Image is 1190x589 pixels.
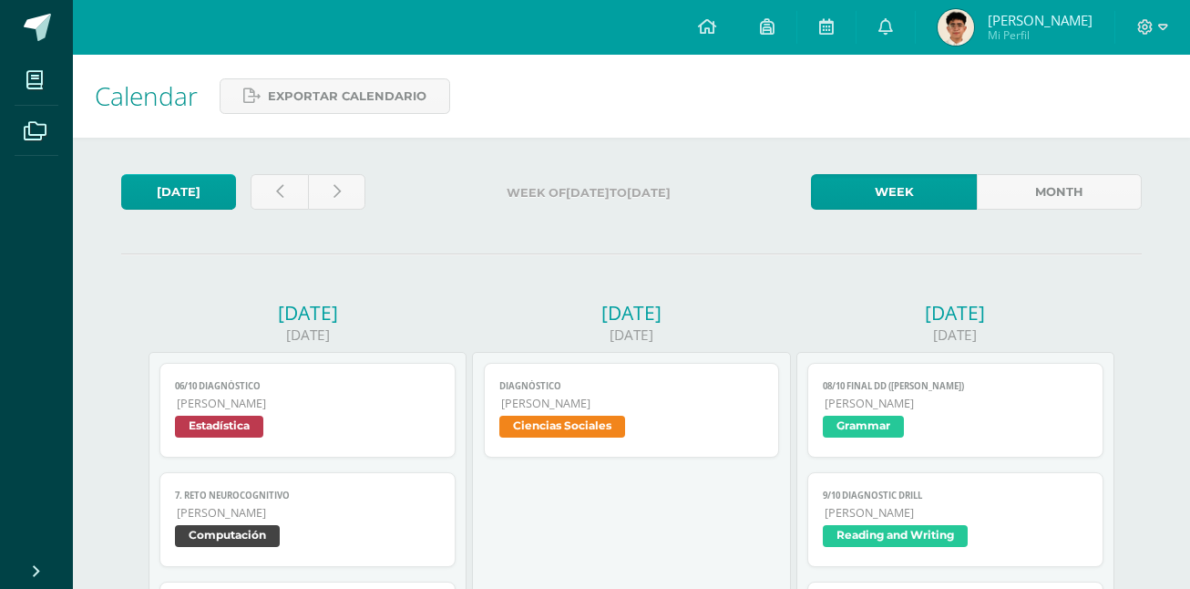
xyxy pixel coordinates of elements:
img: fa1f7fca692f2d9304f42208ced13b82.png [938,9,974,46]
span: Grammar [823,416,904,438]
a: 08/10 Final DD ([PERSON_NAME])[PERSON_NAME]Grammar [807,363,1103,458]
div: [DATE] [149,300,467,325]
span: [PERSON_NAME] [501,396,764,411]
strong: [DATE] [627,186,671,200]
div: [DATE] [796,300,1114,325]
strong: [DATE] [566,186,610,200]
a: 7. Reto Neurocognitivo[PERSON_NAME]Computación [159,472,456,567]
span: 9/10 DIAGNOSTIC DRILL [823,490,1088,501]
a: Diagnóstico[PERSON_NAME]Ciencias Sociales [484,363,780,458]
span: Calendar [95,78,198,113]
a: Month [977,174,1142,210]
span: Reading and Writing [823,525,968,547]
div: [DATE] [149,325,467,345]
span: [PERSON_NAME] [177,505,440,521]
a: 06/10 Diagnóstico[PERSON_NAME]Estadística [159,363,456,458]
span: Ciencias Sociales [499,416,625,438]
span: [PERSON_NAME] [177,396,440,411]
span: [PERSON_NAME] [988,11,1093,29]
span: [PERSON_NAME] [825,396,1088,411]
label: Week of to [380,174,796,212]
span: Mi Perfil [988,27,1093,43]
a: Week [811,174,976,210]
a: [DATE] [121,174,236,210]
span: Diagnóstico [499,380,764,392]
span: 08/10 Final DD ([PERSON_NAME]) [823,380,1088,392]
span: Computación [175,525,280,547]
a: Exportar calendario [220,78,450,114]
span: Exportar calendario [268,79,426,113]
div: [DATE] [472,325,790,345]
a: 9/10 DIAGNOSTIC DRILL[PERSON_NAME]Reading and Writing [807,472,1103,567]
span: 06/10 Diagnóstico [175,380,440,392]
span: 7. Reto Neurocognitivo [175,490,440,501]
span: Estadística [175,416,263,438]
div: [DATE] [796,325,1114,345]
div: [DATE] [472,300,790,325]
span: [PERSON_NAME] [825,505,1088,521]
